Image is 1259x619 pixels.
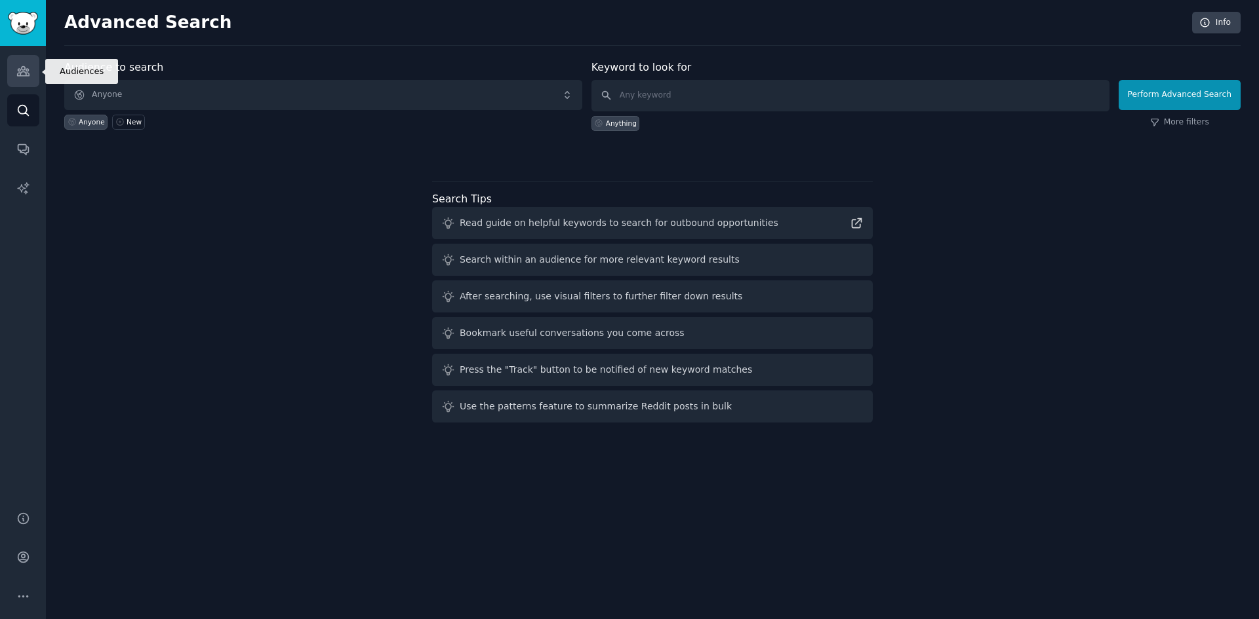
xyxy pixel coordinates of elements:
div: Read guide on helpful keywords to search for outbound opportunities [460,216,778,230]
div: Search within an audience for more relevant keyword results [460,253,740,267]
a: New [112,115,144,130]
input: Any keyword [591,80,1109,111]
div: Anyone [79,117,105,126]
label: Keyword to look for [591,61,692,73]
div: After searching, use visual filters to further filter down results [460,290,742,303]
div: Bookmark useful conversations you come across [460,326,685,340]
div: Use the patterns feature to summarize Reddit posts in bulk [460,400,732,413]
div: New [127,117,142,126]
button: Anyone [64,80,582,110]
button: Perform Advanced Search [1119,80,1241,110]
div: Anything [606,119,637,128]
a: More filters [1150,117,1209,128]
a: Info [1192,12,1241,34]
img: GummySearch logo [8,12,38,35]
label: Audience to search [64,61,163,73]
div: Press the "Track" button to be notified of new keyword matches [460,363,752,377]
label: Search Tips [432,193,492,205]
h2: Advanced Search [64,12,1185,33]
